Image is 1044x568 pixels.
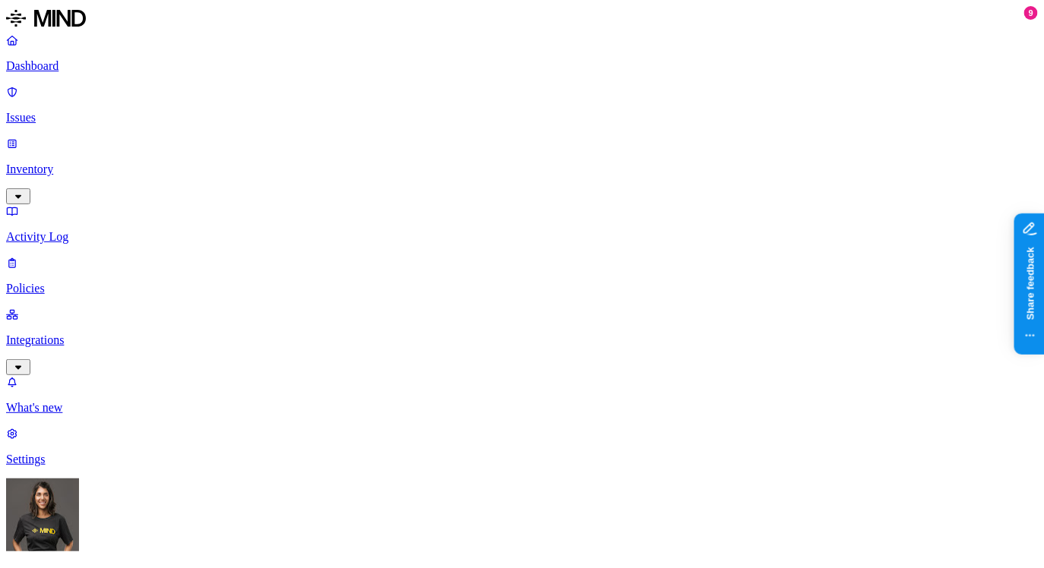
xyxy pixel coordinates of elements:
[6,256,1038,295] a: Policies
[6,33,1038,73] a: Dashboard
[1024,6,1038,20] div: 9
[6,6,86,30] img: MIND
[6,204,1038,244] a: Activity Log
[6,59,1038,73] p: Dashboard
[6,230,1038,244] p: Activity Log
[6,137,1038,202] a: Inventory
[6,375,1038,415] a: What's new
[6,401,1038,415] p: What's new
[6,163,1038,176] p: Inventory
[6,478,79,551] img: Dor Amitai
[6,453,1038,466] p: Settings
[6,111,1038,125] p: Issues
[6,427,1038,466] a: Settings
[6,282,1038,295] p: Policies
[6,308,1038,373] a: Integrations
[6,6,1038,33] a: MIND
[6,85,1038,125] a: Issues
[6,333,1038,347] p: Integrations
